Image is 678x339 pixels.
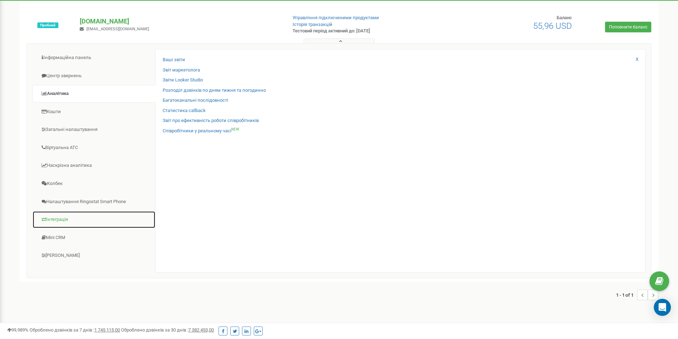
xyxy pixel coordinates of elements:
nav: ... [616,282,658,307]
a: Ваші звіти [163,57,185,63]
a: Звіти Looker Studio [163,77,203,84]
span: Пробний [37,22,58,28]
a: Поповнити баланс [605,22,651,32]
a: Багатоканальні послідовності [163,97,228,104]
a: [PERSON_NAME] [32,247,156,264]
span: 1 - 1 of 1 [616,290,637,300]
a: Управління підключеними продуктами [293,15,379,20]
p: [DOMAIN_NAME] [80,17,281,26]
u: 1 745 115,00 [94,327,120,333]
p: Тестовий період активний до: [DATE] [293,28,441,35]
sup: NEW [231,127,239,131]
u: 7 382 453,00 [188,327,214,333]
a: Загальні налаштування [32,121,156,138]
span: [EMAIL_ADDRESS][DOMAIN_NAME] [86,27,149,31]
span: Оброблено дзвінків за 7 днів : [30,327,120,333]
a: Статистика callback [163,107,206,114]
a: Колбек [32,175,156,192]
div: Open Intercom Messenger [654,299,671,316]
a: Інформаційна панель [32,49,156,67]
a: Центр звернень [32,67,156,85]
a: Розподіл дзвінків по дням тижня та погодинно [163,87,266,94]
a: Налаштування Ringostat Smart Phone [32,193,156,211]
a: X [636,56,638,63]
a: Звіт про ефективність роботи співробітників [163,117,259,124]
a: Аналiтика [32,85,156,102]
a: Інтеграція [32,211,156,228]
a: Кошти [32,103,156,121]
span: Оброблено дзвінків за 30 днів : [121,327,214,333]
span: Баланс [557,15,572,20]
span: 99,989% [7,327,28,333]
a: Звіт маркетолога [163,67,200,74]
a: Mini CRM [32,229,156,247]
span: 55,96 USD [533,21,572,31]
a: Співробітники у реальному часіNEW [163,128,239,134]
a: Віртуальна АТС [32,139,156,157]
a: Наскрізна аналітика [32,157,156,174]
a: Історія транзакцій [293,22,332,27]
